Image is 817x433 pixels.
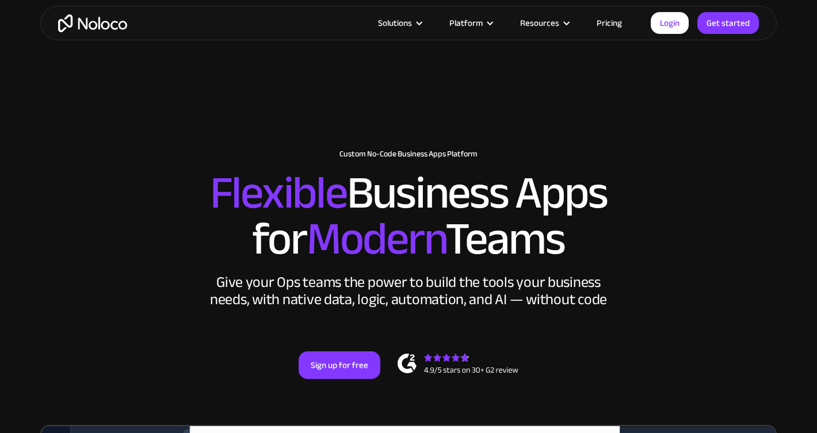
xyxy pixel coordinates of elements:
a: home [58,14,127,32]
span: Modern [307,196,445,282]
a: Login [651,12,689,34]
div: Resources [506,16,582,30]
h2: Business Apps for Teams [52,170,765,262]
a: Get started [697,12,759,34]
a: Sign up for free [299,351,380,379]
span: Flexible [210,150,347,236]
div: Solutions [364,16,435,30]
div: Solutions [378,16,412,30]
a: Pricing [582,16,636,30]
div: Platform [435,16,506,30]
h1: Custom No-Code Business Apps Platform [52,150,765,159]
div: Give your Ops teams the power to build the tools your business needs, with native data, logic, au... [207,274,610,308]
div: Resources [520,16,559,30]
div: Platform [449,16,483,30]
